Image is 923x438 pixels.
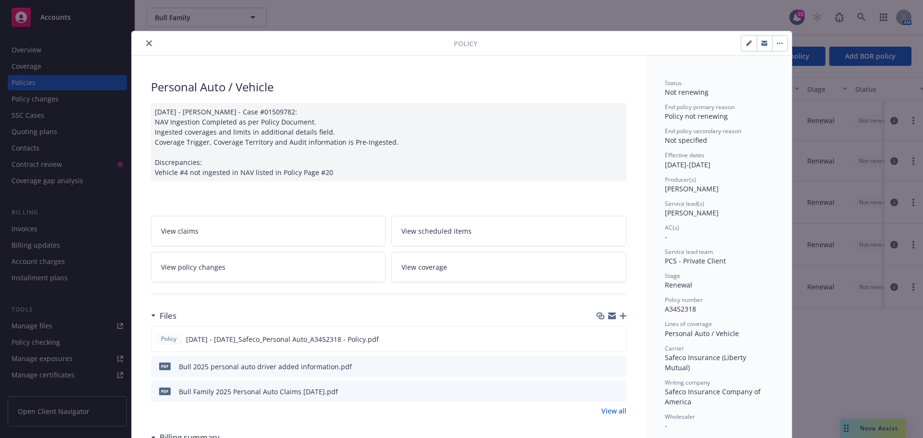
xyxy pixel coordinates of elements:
[665,136,707,145] span: Not specified
[598,334,606,344] button: download file
[454,38,477,49] span: Policy
[665,378,710,387] span: Writing company
[665,127,741,135] span: End policy secondary reason
[160,310,176,322] h3: Files
[665,272,680,280] span: Stage
[665,224,679,232] span: AC(s)
[614,362,623,372] button: preview file
[161,262,225,272] span: View policy changes
[665,88,709,97] span: Not renewing
[665,344,684,352] span: Carrier
[186,334,379,344] span: [DATE] - [DATE]_Safeco_Personal Auto_A3452318 - Policy.pdf
[391,252,626,282] a: View coverage
[665,280,692,289] span: Renewal
[151,252,386,282] a: View policy changes
[665,208,719,217] span: [PERSON_NAME]
[665,328,773,338] div: Personal Auto / Vehicle
[665,232,667,241] span: -
[151,310,176,322] div: Files
[151,103,626,181] div: [DATE] - [PERSON_NAME] - Case #01509782: NAV Ingestion Completed as per Policy Document. Ingested...
[665,421,667,430] span: -
[665,184,719,193] span: [PERSON_NAME]
[665,353,748,372] span: Safeco Insurance (Liberty Mutual)
[143,38,155,49] button: close
[151,79,626,95] div: Personal Auto / Vehicle
[159,363,171,370] span: pdf
[665,200,704,208] span: Service lead(s)
[665,387,762,406] span: Safeco Insurance Company of America
[665,248,713,256] span: Service lead team
[614,387,623,397] button: preview file
[161,226,199,236] span: View claims
[601,406,626,416] a: View all
[665,320,712,328] span: Lines of coverage
[391,216,626,246] a: View scheduled items
[613,334,622,344] button: preview file
[665,175,696,184] span: Producer(s)
[599,362,606,372] button: download file
[665,413,695,421] span: Wholesaler
[665,256,726,265] span: PCS - Private Client
[179,362,352,372] div: Bull 2025 personal auto driver added information.pdf
[665,79,682,87] span: Status
[665,112,728,121] span: Policy not renewing
[159,335,178,343] span: Policy
[599,387,606,397] button: download file
[665,296,703,304] span: Policy number
[665,151,773,169] div: [DATE] - [DATE]
[401,226,472,236] span: View scheduled items
[401,262,447,272] span: View coverage
[665,103,735,111] span: End policy primary reason
[179,387,338,397] div: Bull Family 2025 Personal Auto Claims [DATE].pdf
[665,304,696,313] span: A3452318
[151,216,386,246] a: View claims
[159,388,171,395] span: pdf
[665,151,704,159] span: Effective dates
